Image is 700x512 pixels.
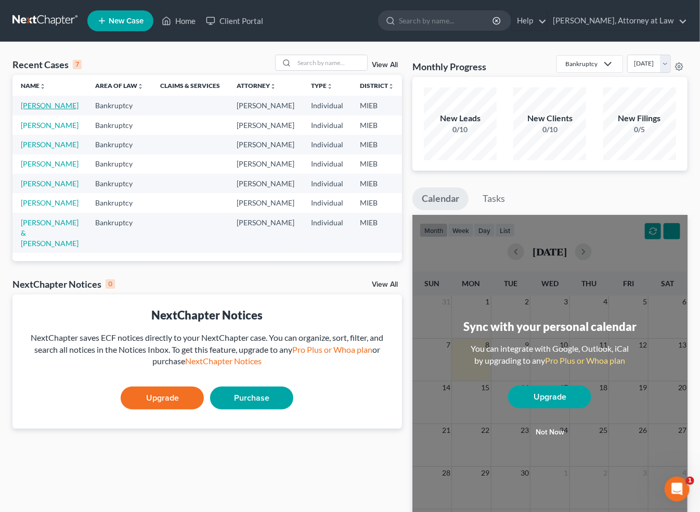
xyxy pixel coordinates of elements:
td: Bankruptcy [87,135,152,154]
td: MIEB [352,155,403,174]
td: Individual [303,193,352,212]
a: View All [372,61,398,69]
td: [PERSON_NAME] [228,193,303,212]
i: unfold_more [388,83,394,89]
td: Individual [303,174,352,193]
div: NextChapter Notices [21,307,394,323]
iframe: Intercom live chat [665,477,690,502]
td: MIEB [352,213,403,253]
td: Individual [303,155,352,174]
a: Nameunfold_more [21,82,46,89]
td: MIEB [352,96,403,115]
div: NextChapter saves ECF notices directly to your NextChapter case. You can organize, sort, filter, ... [21,332,394,368]
a: [PERSON_NAME] [21,101,79,110]
div: New Clients [513,112,586,124]
a: Area of Lawunfold_more [95,82,144,89]
a: Upgrade [508,386,591,408]
td: Individual [303,96,352,115]
td: Bankruptcy [87,174,152,193]
div: New Filings [603,112,676,124]
span: 1 [686,477,694,485]
td: MIEB [352,116,403,135]
td: Bankruptcy [87,193,152,212]
a: Home [157,11,201,30]
a: Tasks [473,187,514,210]
div: 7 [73,60,82,69]
td: [PERSON_NAME] [228,174,303,193]
span: New Case [109,17,144,25]
td: Individual [303,135,352,154]
div: NextChapter Notices [12,278,115,290]
div: 0/10 [513,124,586,135]
a: [PERSON_NAME] [21,179,79,188]
td: Bankruptcy [87,213,152,253]
a: Client Portal [201,11,268,30]
div: Bankruptcy [565,59,598,68]
a: Pro Plus or Whoa plan [545,355,625,365]
input: Search by name... [294,55,367,70]
td: Bankruptcy [87,96,152,115]
a: [PERSON_NAME] [21,198,79,207]
div: 0/5 [603,124,676,135]
a: Districtunfold_more [360,82,394,89]
th: Claims & Services [152,75,228,96]
a: [PERSON_NAME] [21,121,79,130]
a: Pro Plus or Whoa plan [292,344,372,354]
td: MIEB [352,174,403,193]
td: MIEB [352,193,403,212]
td: [PERSON_NAME] [228,135,303,154]
input: Search by name... [399,11,494,30]
i: unfold_more [327,83,333,89]
div: 0 [106,279,115,289]
i: unfold_more [270,83,276,89]
td: Individual [303,213,352,253]
a: Help [512,11,547,30]
a: Attorneyunfold_more [237,82,276,89]
td: [PERSON_NAME] [228,213,303,253]
i: unfold_more [40,83,46,89]
a: Typeunfold_more [311,82,333,89]
a: Calendar [412,187,469,210]
a: [PERSON_NAME] [21,159,79,168]
h3: Monthly Progress [412,60,486,73]
a: NextChapter Notices [185,356,262,366]
td: [PERSON_NAME] [228,155,303,174]
i: unfold_more [137,83,144,89]
td: Bankruptcy [87,155,152,174]
td: Bankruptcy [87,116,152,135]
div: New Leads [424,112,497,124]
a: [PERSON_NAME], Attorney at Law [548,11,687,30]
a: View All [372,281,398,288]
button: Not now [508,422,591,443]
a: Purchase [210,387,293,409]
a: [PERSON_NAME] [21,140,79,149]
a: [PERSON_NAME] & [PERSON_NAME] [21,218,79,248]
div: Sync with your personal calendar [463,318,637,335]
td: [PERSON_NAME] [228,116,303,135]
td: Individual [303,116,352,135]
div: You can integrate with Google, Outlook, iCal by upgrading to any [466,343,633,367]
a: Upgrade [121,387,204,409]
div: Recent Cases [12,58,82,71]
td: [PERSON_NAME] [228,96,303,115]
div: 0/10 [424,124,497,135]
td: MIEB [352,135,403,154]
